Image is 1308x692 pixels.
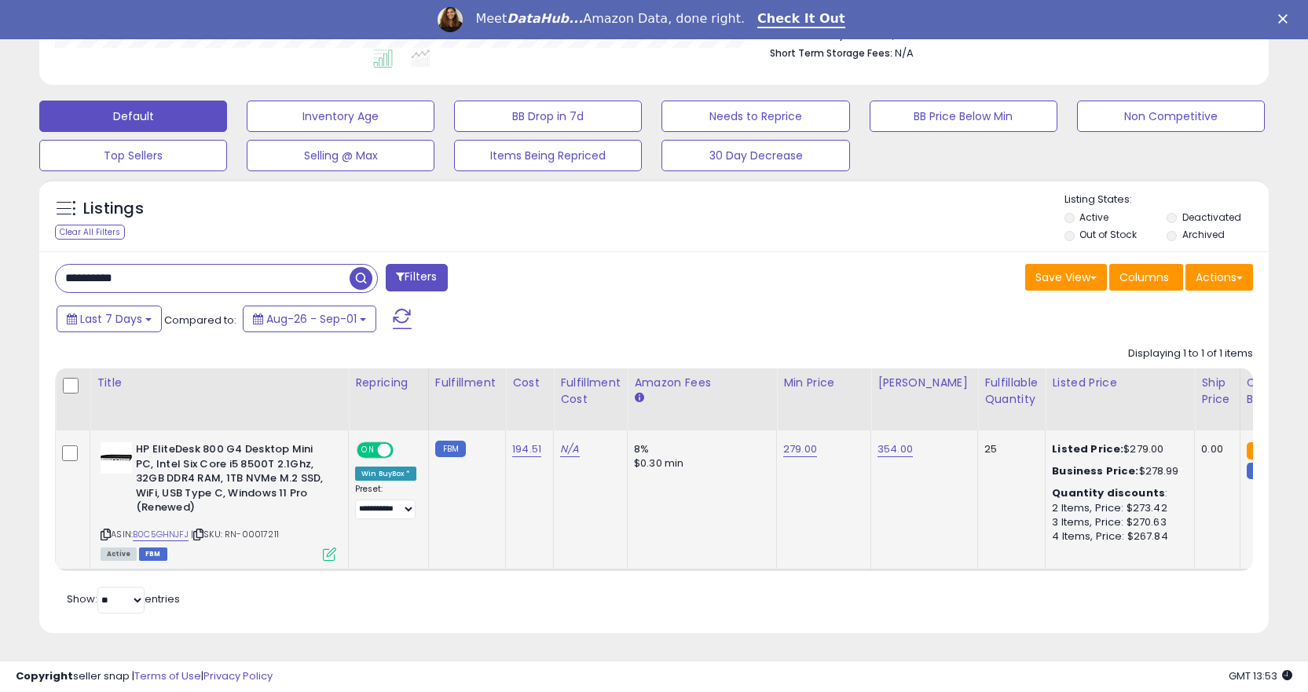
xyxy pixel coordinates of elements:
a: B0C5GHNJFJ [133,528,189,541]
span: N/A [895,46,914,60]
div: 3 Items, Price: $270.63 [1052,515,1182,529]
a: 279.00 [783,441,817,457]
label: Out of Stock [1079,228,1137,241]
div: Clear All Filters [55,225,125,240]
button: Top Sellers [39,140,227,171]
button: Actions [1185,264,1253,291]
small: FBM [1247,463,1277,479]
span: | SKU: RN-00017211 [191,528,279,540]
button: Non Competitive [1077,101,1265,132]
div: 0.00 [1201,442,1227,456]
button: BB Price Below Min [870,101,1057,132]
b: Business Price: [1052,463,1138,478]
span: ON [358,444,378,457]
button: Selling @ Max [247,140,434,171]
small: FBA [1247,442,1276,460]
b: Listed Price: [1052,441,1123,456]
span: Aug-26 - Sep-01 [266,311,357,327]
i: DataHub... [507,11,583,26]
div: : [1052,486,1182,500]
button: Inventory Age [247,101,434,132]
div: 8% [634,442,764,456]
label: Archived [1182,228,1225,241]
h5: Listings [83,198,144,220]
span: OFF [391,444,416,457]
a: Privacy Policy [203,668,273,683]
div: Fulfillable Quantity [984,375,1039,408]
button: Aug-26 - Sep-01 [243,306,376,332]
div: Close [1278,14,1294,24]
b: HP EliteDesk 800 G4 Desktop Mini PC, Intel Six Core i5 8500T 2.1Ghz, 32GB DDR4 RAM, 1TB NVMe M.2 ... [136,442,327,519]
button: Needs to Reprice [661,101,849,132]
span: 2025-09-9 13:53 GMT [1229,668,1292,683]
div: $279.00 [1052,442,1182,456]
a: 194.51 [512,441,541,457]
div: 2 Items, Price: $273.42 [1052,501,1182,515]
div: Fulfillment Cost [560,375,621,408]
button: BB Drop in 7d [454,101,642,132]
span: Last 7 Days [80,311,142,327]
span: FBM [139,547,167,561]
div: Listed Price [1052,375,1188,391]
div: Repricing [355,375,422,391]
button: Last 7 Days [57,306,162,332]
img: Profile image for Georgie [438,7,463,32]
div: Meet Amazon Data, done right. [475,11,745,27]
p: Listing States: [1064,192,1269,207]
div: Displaying 1 to 1 of 1 items [1128,346,1253,361]
a: 354.00 [877,441,913,457]
div: $278.99 [1052,464,1182,478]
label: Deactivated [1182,211,1241,224]
div: [PERSON_NAME] [877,375,971,391]
a: N/A [560,441,579,457]
span: All listings currently available for purchase on Amazon [101,547,137,561]
a: Terms of Use [134,668,201,683]
div: ASIN: [101,442,336,558]
div: seller snap | | [16,669,273,684]
div: $0.30 min [634,456,764,470]
small: Amazon Fees. [634,391,643,405]
button: Save View [1025,264,1107,291]
div: Amazon Fees [634,375,770,391]
strong: Copyright [16,668,73,683]
button: Default [39,101,227,132]
img: 31A2w0FVXyL._SL40_.jpg [101,442,132,474]
button: Columns [1109,264,1183,291]
span: Compared to: [164,313,236,328]
div: Cost [512,375,547,391]
b: Quantity discounts [1052,485,1165,500]
div: Win BuyBox * [355,467,416,481]
small: FBM [435,441,466,457]
span: Columns [1119,269,1169,285]
div: Fulfillment [435,375,499,391]
div: 25 [984,442,1033,456]
button: 30 Day Decrease [661,140,849,171]
div: 4 Items, Price: $267.84 [1052,529,1182,544]
button: Items Being Repriced [454,140,642,171]
a: Check It Out [757,11,845,28]
b: Total Inventory Value: [770,28,877,42]
div: Preset: [355,484,416,519]
div: Min Price [783,375,864,391]
button: Filters [386,264,447,291]
div: Title [97,375,342,391]
label: Active [1079,211,1108,224]
b: Short Term Storage Fees: [770,46,892,60]
span: Show: entries [67,591,180,606]
div: Ship Price [1201,375,1233,408]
